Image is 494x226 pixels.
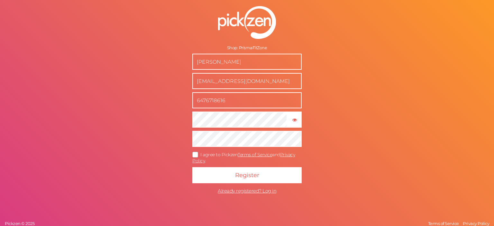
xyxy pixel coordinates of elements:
a: Pickzen © 2025 [3,221,36,226]
a: Terms of Service [238,152,272,158]
input: Business e-mail [192,73,302,89]
img: pz-logo-white.png [218,6,276,39]
span: Privacy Policy [463,221,489,226]
a: Terms of Service [426,221,461,226]
span: Terms of Service [428,221,459,226]
span: I agree to Pickzen and . [192,152,295,164]
button: Register [192,167,302,183]
input: Name [192,54,302,70]
input: Phone [192,92,302,108]
span: Already registered? Log in [218,188,276,194]
span: Register [235,172,259,179]
a: Privacy Policy [192,152,295,164]
div: Shop: PrismaFitZone [192,45,302,50]
a: Privacy Policy [461,221,491,226]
